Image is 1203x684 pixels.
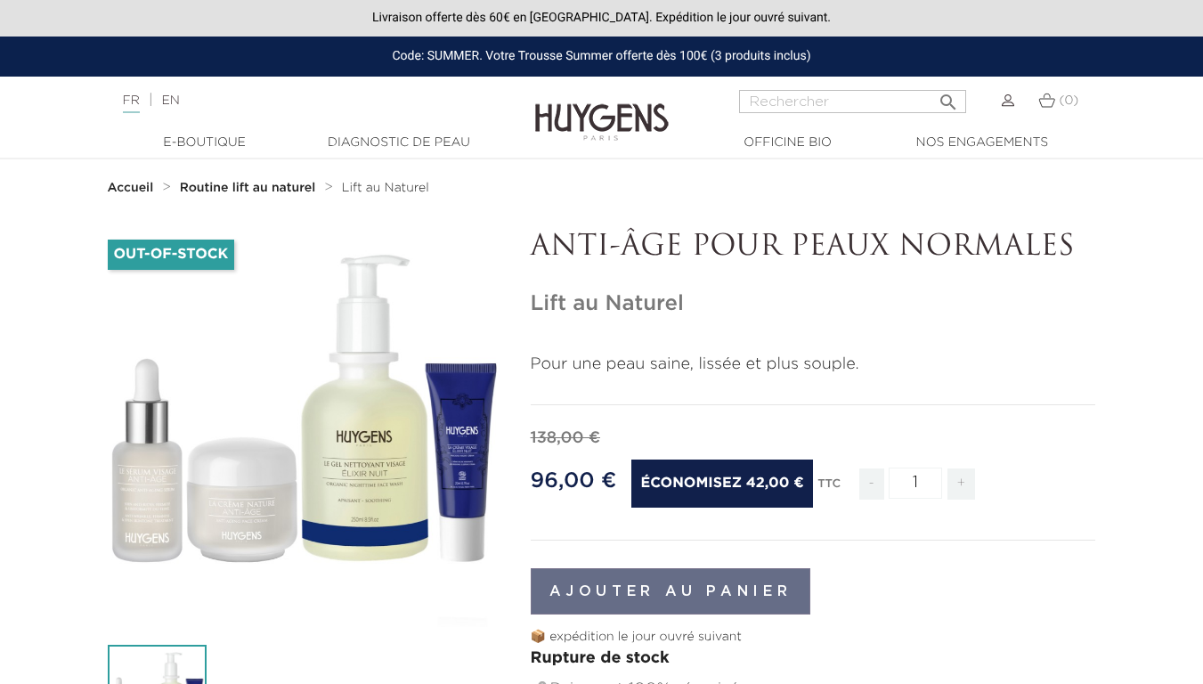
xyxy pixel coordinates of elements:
strong: Accueil [108,182,154,194]
i:  [938,86,959,108]
span: + [947,468,976,500]
h1: Lift au Naturel [531,291,1096,317]
button: Ajouter au panier [531,568,811,615]
p: 📦 expédition le jour ouvré suivant [531,628,1096,647]
p: ANTI-ÂGE POUR PEAUX NORMALES [531,231,1096,265]
input: Quantité [889,468,942,499]
button:  [932,85,964,109]
li: Out-of-Stock [108,240,235,270]
span: - [859,468,884,500]
div: TTC [817,465,841,513]
div: | [114,90,488,111]
a: Accueil [108,181,158,195]
a: FR [123,94,140,113]
a: E-Boutique [116,134,294,152]
strong: Routine lift au naturel [180,182,316,194]
span: (0) [1059,94,1078,107]
a: Lift au Naturel [342,181,429,195]
span: Économisez 42,00 € [631,460,812,508]
span: 96,00 € [531,470,617,492]
a: Diagnostic de peau [310,134,488,152]
a: Routine lift au naturel [180,181,320,195]
a: Nos engagements [893,134,1071,152]
img: Huygens [535,75,669,143]
span: Lift au Naturel [342,182,429,194]
span: Rupture de stock [531,650,670,666]
a: Officine Bio [699,134,877,152]
a: EN [161,94,179,107]
input: Rechercher [739,90,966,113]
p: Pour une peau saine, lissée et plus souple. [531,353,1096,377]
span: 138,00 € [531,430,601,446]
